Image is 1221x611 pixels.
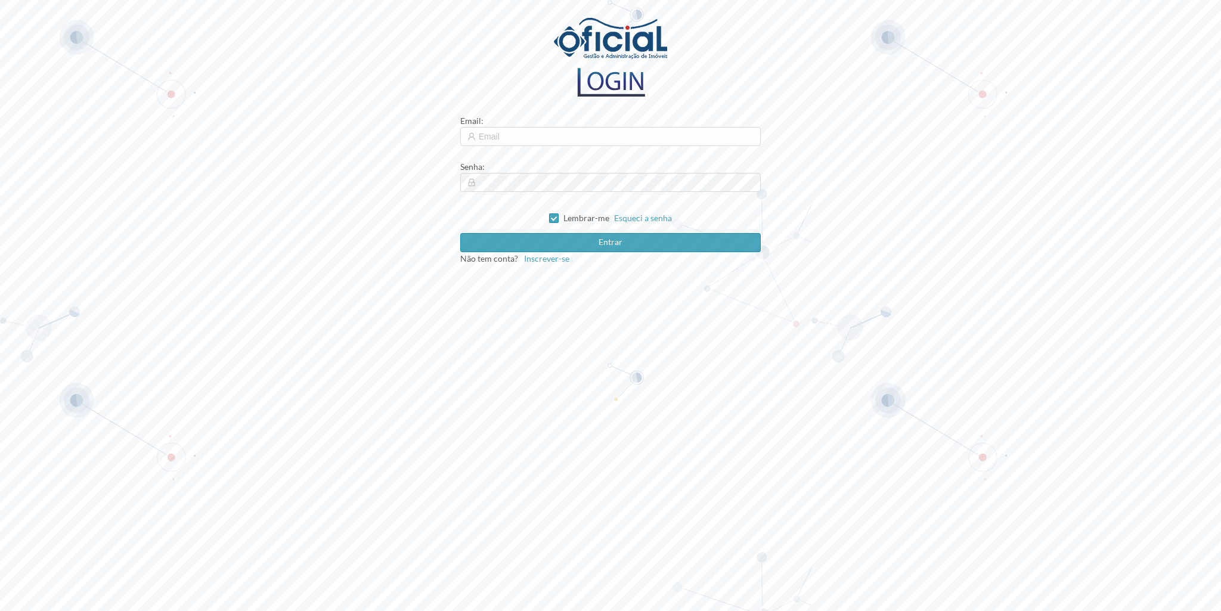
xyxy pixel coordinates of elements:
span: Senha [460,162,482,172]
div: : [460,114,761,127]
span: Email [460,116,481,126]
button: Entrar [460,233,761,252]
input: Email [460,127,761,146]
span: Lembrar-me [563,213,609,223]
span: Inscrever-se [524,253,569,263]
div: : [460,160,761,173]
img: logo [554,18,667,59]
a: Esqueci a senha [614,213,672,223]
i: icon: lock [467,178,476,187]
i: icon: user [467,132,476,141]
span: Não tem conta? [460,253,518,263]
a: Inscrever-se [518,253,569,263]
img: logo [573,68,648,97]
